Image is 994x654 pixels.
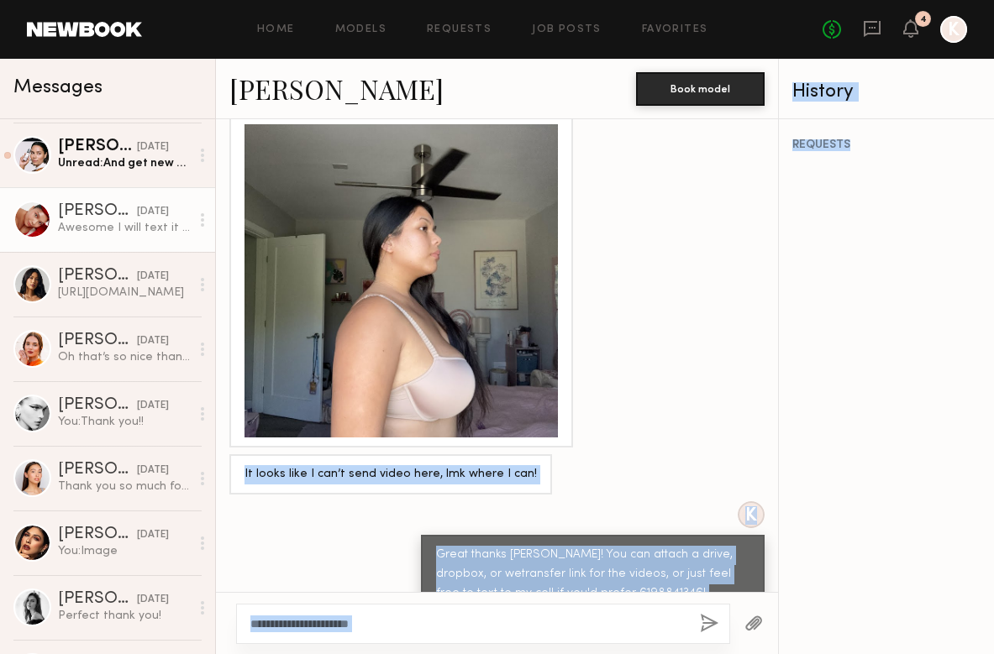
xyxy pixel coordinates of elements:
div: Awesome I will text it over ! [58,220,190,236]
div: History [792,82,981,102]
button: Book model [636,72,765,106]
div: Perfect thank you! [58,608,190,624]
div: Great thanks [PERSON_NAME]! You can attach a drive, dropbox, or wetransfer link for the videos, o... [436,546,749,604]
div: [PERSON_NAME] [58,203,137,220]
a: Models [335,24,387,35]
div: [PERSON_NAME] [58,268,137,285]
div: 4 [920,15,927,24]
a: [PERSON_NAME] [229,71,444,107]
div: [URL][DOMAIN_NAME] [58,285,190,301]
div: [DATE] [137,463,169,479]
div: Unread: And get new sizing? [58,155,190,171]
div: [PERSON_NAME] [58,397,137,414]
div: [PERSON_NAME] [58,462,137,479]
div: [DATE] [137,139,169,155]
a: Home [257,24,295,35]
a: Book model [636,81,765,95]
div: [PERSON_NAME] [58,332,137,349]
div: You: Thank you!! [58,414,190,430]
div: Oh that’s so nice thank you! [58,349,190,365]
div: It looks like I can’t send video here, lmk where I can! [245,465,537,484]
div: [PERSON_NAME] [58,591,137,608]
div: [DATE] [137,333,169,349]
a: Job Posts [532,24,602,35]
div: Thank you so much for having me! It was such a fun shoot!! :) [58,479,190,494]
div: [DATE] [137,204,169,220]
div: [DATE] [137,527,169,543]
a: Favorites [642,24,708,35]
div: [PERSON_NAME] [58,526,137,543]
div: [DATE] [137,269,169,285]
div: REQUESTS [792,139,981,151]
div: You: Image [58,543,190,559]
a: Requests [427,24,492,35]
div: [PERSON_NAME] [58,139,137,155]
span: Messages [13,78,103,97]
div: [DATE] [137,592,169,608]
div: [DATE] [137,398,169,414]
a: K [940,16,967,43]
